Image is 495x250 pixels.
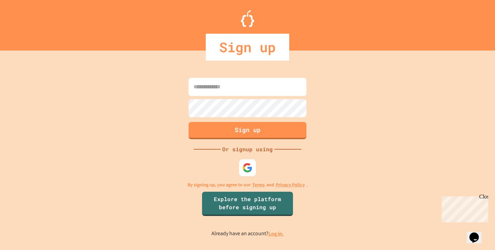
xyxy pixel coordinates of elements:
iframe: chat widget [439,194,488,222]
p: Already have an account? [211,229,284,238]
a: Privacy Policy [276,181,305,188]
div: Chat with us now!Close [3,3,46,43]
p: By signing up, you agree to our and . [188,181,308,188]
img: Logo.svg [241,10,254,27]
a: Explore the platform before signing up [202,192,293,216]
div: Sign up [206,34,289,61]
a: Log in. [268,230,284,237]
iframe: chat widget [467,223,488,243]
div: Or signup using [221,145,274,153]
img: google-icon.svg [242,163,253,173]
a: Terms [252,181,265,188]
button: Sign up [189,122,306,139]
